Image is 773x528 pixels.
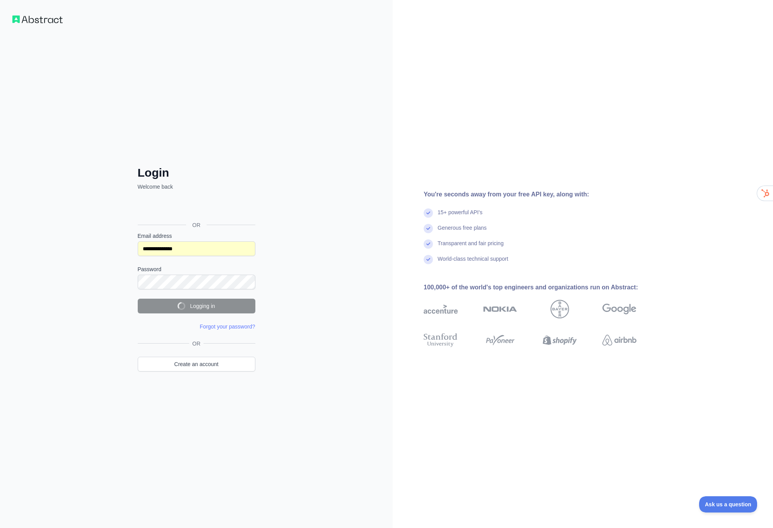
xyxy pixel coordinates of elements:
span: OR [189,340,204,347]
label: Email address [138,232,255,240]
img: bayer [551,300,569,318]
img: stanford university [424,332,458,349]
div: World-class technical support [438,255,508,270]
img: check mark [424,255,433,264]
h2: Login [138,166,255,180]
p: Welcome back [138,183,255,191]
div: 100,000+ of the world's top engineers and organizations run on Abstract: [424,283,661,292]
img: Workflow [12,15,63,23]
a: Create an account [138,357,255,371]
img: accenture [424,300,458,318]
img: check mark [424,239,433,249]
img: shopify [543,332,577,349]
div: You're seconds away from your free API key, along with: [424,190,661,199]
img: check mark [424,208,433,218]
img: airbnb [602,332,636,349]
div: Transparent and fair pricing [438,239,504,255]
div: 15+ powerful API's [438,208,482,224]
img: payoneer [483,332,517,349]
img: google [602,300,636,318]
label: Password [138,265,255,273]
a: Forgot your password? [200,323,255,330]
iframe: Knap til Log ind med Google [134,199,258,216]
button: Logging in [138,299,255,313]
span: OR [186,221,207,229]
img: check mark [424,224,433,233]
img: nokia [483,300,517,318]
iframe: Toggle Customer Support [699,496,758,513]
div: Generous free plans [438,224,487,239]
